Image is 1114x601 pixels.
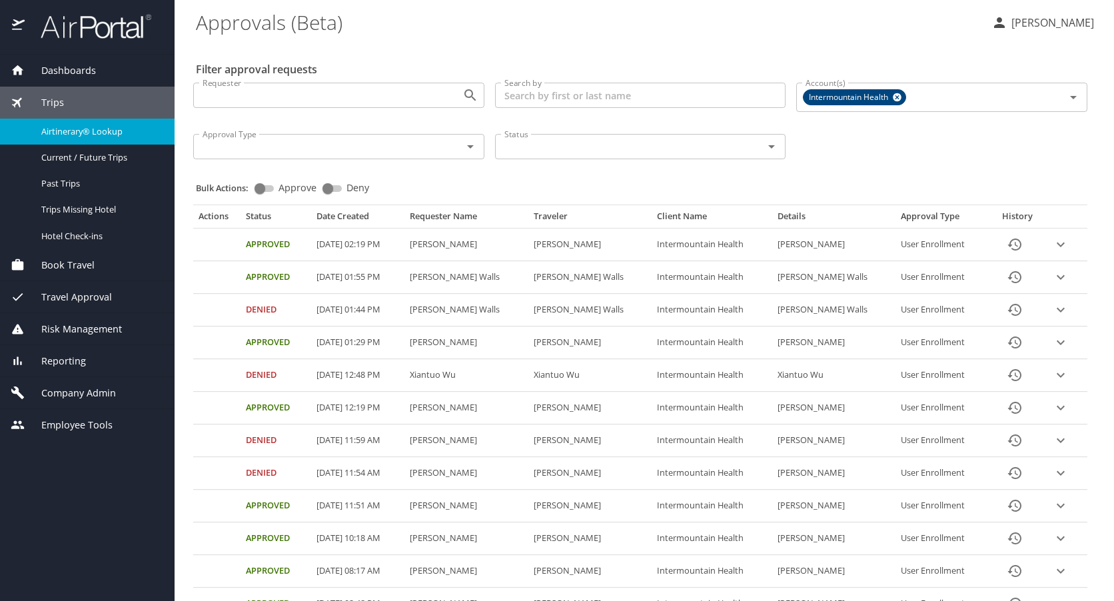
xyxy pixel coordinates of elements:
[404,490,528,522] td: [PERSON_NAME]
[241,457,310,490] td: Denied
[1051,365,1071,385] button: expand row
[311,229,404,261] td: [DATE] 02:19 PM
[241,261,310,294] td: Approved
[999,490,1031,522] button: History
[999,229,1031,261] button: History
[528,229,652,261] td: [PERSON_NAME]
[25,258,95,273] span: Book Travel
[652,326,772,359] td: Intermountain Health
[1051,332,1071,352] button: expand row
[804,91,896,105] span: Intermountain Health
[311,211,404,228] th: Date Created
[1051,528,1071,548] button: expand row
[241,229,310,261] td: Approved
[772,359,896,392] td: Xiantuo Wu
[772,490,896,522] td: [PERSON_NAME]
[41,125,159,138] span: Airtinerary® Lookup
[404,261,528,294] td: [PERSON_NAME] Walls
[461,137,480,156] button: Open
[803,89,906,105] div: Intermountain Health
[528,555,652,588] td: [PERSON_NAME]
[404,211,528,228] th: Requester Name
[404,457,528,490] td: [PERSON_NAME]
[241,211,310,228] th: Status
[999,522,1031,554] button: History
[652,392,772,424] td: Intermountain Health
[311,392,404,424] td: [DATE] 12:19 PM
[1051,430,1071,450] button: expand row
[652,211,772,228] th: Client Name
[1051,496,1071,516] button: expand row
[999,359,1031,391] button: History
[895,424,989,457] td: User Enrollment
[999,392,1031,424] button: History
[528,490,652,522] td: [PERSON_NAME]
[196,182,259,194] p: Bulk Actions:
[895,555,989,588] td: User Enrollment
[196,1,981,43] h1: Approvals (Beta)
[311,457,404,490] td: [DATE] 11:54 AM
[26,13,151,39] img: airportal-logo.png
[1007,15,1094,31] p: [PERSON_NAME]
[999,424,1031,456] button: History
[652,261,772,294] td: Intermountain Health
[652,424,772,457] td: Intermountain Health
[772,261,896,294] td: [PERSON_NAME] Walls
[772,229,896,261] td: [PERSON_NAME]
[241,359,310,392] td: Denied
[772,457,896,490] td: [PERSON_NAME]
[404,294,528,326] td: [PERSON_NAME] Walls
[404,555,528,588] td: [PERSON_NAME]
[772,392,896,424] td: [PERSON_NAME]
[772,326,896,359] td: [PERSON_NAME]
[999,261,1031,293] button: History
[772,294,896,326] td: [PERSON_NAME] Walls
[895,294,989,326] td: User Enrollment
[241,326,310,359] td: Approved
[999,457,1031,489] button: History
[528,294,652,326] td: [PERSON_NAME] Walls
[404,359,528,392] td: Xiantuo Wu
[999,294,1031,326] button: History
[1051,398,1071,418] button: expand row
[999,326,1031,358] button: History
[772,522,896,555] td: [PERSON_NAME]
[241,555,310,588] td: Approved
[652,229,772,261] td: Intermountain Health
[311,424,404,457] td: [DATE] 11:59 AM
[895,326,989,359] td: User Enrollment
[895,261,989,294] td: User Enrollment
[895,229,989,261] td: User Enrollment
[25,63,96,78] span: Dashboards
[311,326,404,359] td: [DATE] 01:29 PM
[528,457,652,490] td: [PERSON_NAME]
[241,392,310,424] td: Approved
[311,261,404,294] td: [DATE] 01:55 PM
[895,457,989,490] td: User Enrollment
[762,137,781,156] button: Open
[311,359,404,392] td: [DATE] 12:48 PM
[986,11,1099,35] button: [PERSON_NAME]
[241,522,310,555] td: Approved
[404,392,528,424] td: [PERSON_NAME]
[999,555,1031,587] button: History
[528,359,652,392] td: Xiantuo Wu
[1051,235,1071,255] button: expand row
[311,294,404,326] td: [DATE] 01:44 PM
[652,522,772,555] td: Intermountain Health
[528,522,652,555] td: [PERSON_NAME]
[528,211,652,228] th: Traveler
[989,211,1045,228] th: History
[528,326,652,359] td: [PERSON_NAME]
[41,151,159,164] span: Current / Future Trips
[278,183,316,193] span: Approve
[196,59,317,80] h2: Filter approval requests
[461,86,480,105] button: Open
[1051,300,1071,320] button: expand row
[25,386,116,400] span: Company Admin
[241,294,310,326] td: Denied
[895,359,989,392] td: User Enrollment
[41,203,159,216] span: Trips Missing Hotel
[311,555,404,588] td: [DATE] 08:17 AM
[495,83,786,108] input: Search by first or last name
